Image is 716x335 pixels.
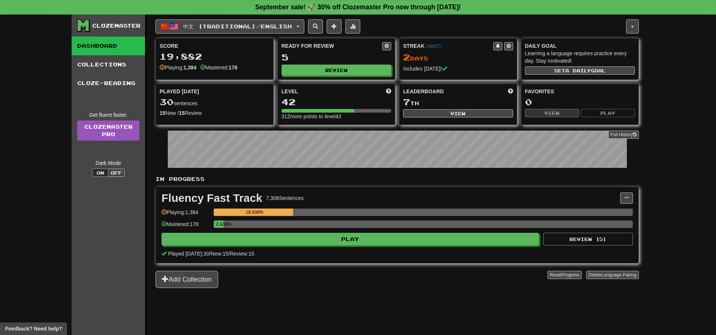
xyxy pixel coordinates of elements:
[525,109,579,117] button: View
[211,251,228,257] span: New: 15
[216,220,224,228] div: 2.436%
[282,65,392,76] button: Review
[403,52,410,62] span: 2
[565,68,591,73] span: a daily
[160,88,199,95] span: Played [DATE]
[92,169,109,177] button: On
[183,23,292,29] span: 中文 (Traditional) / English
[602,272,637,278] span: Language Pairing
[426,44,442,49] a: (AWST)
[160,97,174,107] span: 30
[403,42,493,50] div: Streak
[5,325,62,332] span: Open feedback widget
[183,65,197,71] strong: 1,384
[108,169,125,177] button: Off
[608,131,639,139] button: Full History
[161,220,210,233] div: Mastered: 178
[230,251,254,257] span: Review: 15
[282,42,383,50] div: Ready for Review
[543,233,633,245] button: Review (5)
[77,111,139,119] div: Get fluent faster.
[403,109,513,118] button: View
[160,42,270,50] div: Score
[282,53,392,62] div: 5
[525,42,635,50] div: Daily Goal
[72,74,145,93] a: Cloze-Reading
[403,97,513,107] div: th
[586,271,639,279] button: DeleteLanguage Pairing
[282,113,392,120] div: 312 more points to level 43
[200,64,238,71] div: Mastered:
[525,97,635,107] div: 0
[282,88,298,95] span: Level
[581,109,635,117] button: Play
[562,272,580,278] span: Progress
[72,55,145,74] a: Collections
[345,19,360,34] button: More stats
[179,110,185,116] strong: 15
[403,65,513,72] div: Includes [DATE]!
[156,271,218,288] button: Add Collection
[168,251,209,257] span: Played [DATE]: 30
[255,3,461,11] strong: September sale! 🚀 30% off Clozemaster Pro now through [DATE]!
[209,251,211,257] span: /
[77,120,139,141] a: ClozemasterPro
[403,88,444,95] span: Leaderboard
[156,175,639,183] p: In Progress
[92,22,141,29] div: Clozemaster
[403,53,513,62] div: Day s
[160,109,270,117] div: New / Review
[216,209,293,216] div: 18.938%
[525,66,635,75] button: Seta dailygoal
[327,19,342,34] button: Add sentence to collection
[160,97,270,107] div: sentences
[308,19,323,34] button: Search sentences
[525,88,635,95] div: Favorites
[156,19,304,34] button: 中文 (Traditional)/English
[547,271,581,279] button: ResetProgress
[386,88,391,95] span: Score more points to level up
[266,194,304,202] div: 7,308 Sentences
[161,209,210,221] div: Playing: 1,384
[161,192,262,204] div: Fluency Fast Track
[403,97,410,107] span: 7
[160,110,166,116] strong: 15
[72,37,145,55] a: Dashboard
[229,251,230,257] span: /
[161,233,539,245] button: Play
[508,88,513,95] span: This week in points, UTC
[160,64,197,71] div: Playing:
[525,50,635,65] div: Learning a language requires practice every day. Stay motivated!
[160,52,270,61] div: 19,882
[282,97,392,107] div: 42
[229,65,237,71] strong: 178
[77,159,139,167] div: Dark Mode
